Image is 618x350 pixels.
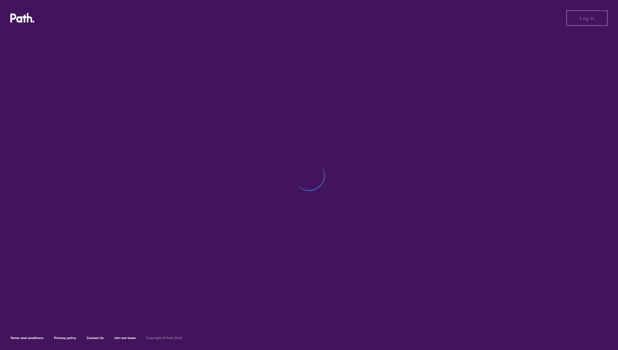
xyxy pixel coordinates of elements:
[146,336,182,340] h6: Copyright © Path 2018
[10,336,44,340] a: Terms and conditions
[580,15,594,21] span: Log in
[54,336,76,340] a: Privacy policy
[114,336,136,340] a: Join our team
[87,336,104,340] a: Contact Us
[566,10,608,26] button: Log in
